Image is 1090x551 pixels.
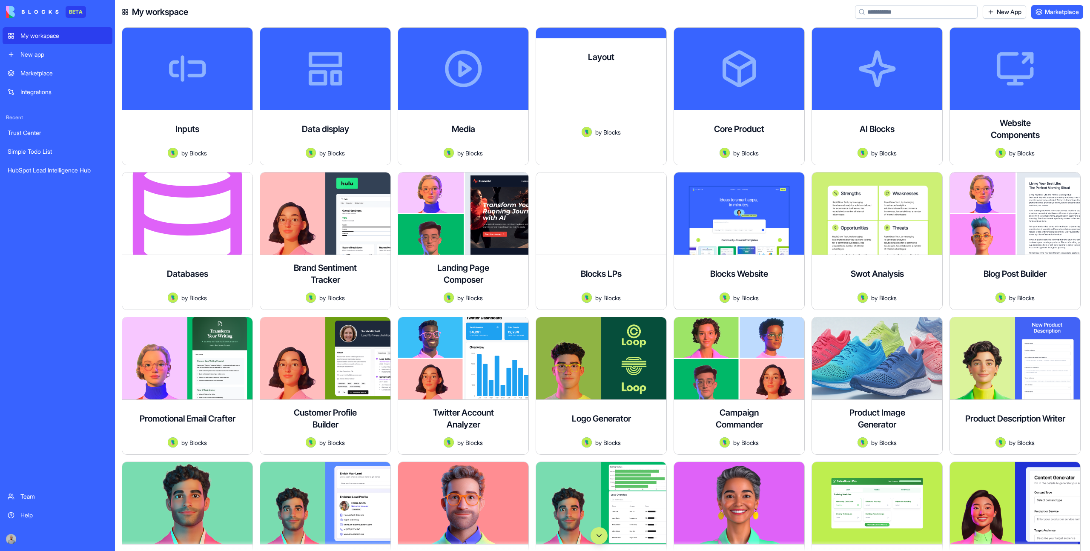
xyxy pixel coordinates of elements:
span: Blocks [879,438,897,447]
img: logo [6,6,59,18]
div: BETA [66,6,86,18]
span: by [457,438,464,447]
a: Marketplace [3,65,112,82]
a: My workspace [3,27,112,44]
span: Blocks [1017,438,1035,447]
h4: Product Image Generator [843,407,911,430]
a: InputsAvatarbyBlocks [122,27,253,165]
h4: Twitter Account Analyzer [429,407,497,430]
div: Marketplace [20,69,107,77]
span: Blocks [879,293,897,302]
a: Campaign CommanderAvatarbyBlocks [674,317,805,455]
a: Product Description WriterAvatarbyBlocks [949,317,1081,455]
span: by [181,293,188,302]
span: Blocks [465,293,483,302]
span: by [457,293,464,302]
a: Blog Post BuilderAvatarbyBlocks [949,172,1081,310]
span: by [457,149,464,158]
span: Blocks [327,149,345,158]
a: Trust Center [3,124,112,141]
button: Launch [543,144,639,161]
a: Data displayAvatarbyBlocks [260,27,391,165]
div: New app [20,50,107,59]
img: Avatar [444,437,454,448]
span: by [1009,438,1015,447]
img: Avatar [995,293,1006,303]
a: New app [3,46,112,63]
img: Avatar [306,148,316,158]
img: Avatar [444,148,454,158]
img: Avatar [720,293,730,303]
a: Twitter Account AnalyzerAvatarbyBlocks [398,317,529,455]
span: by [319,438,326,447]
div: My workspace [20,32,107,40]
span: Blocks [741,293,759,302]
img: Avatar [720,437,730,448]
a: Marketplace [1031,5,1083,19]
img: Avatar [306,293,316,303]
h4: Swot Analysis [851,268,904,280]
div: HubSpot Lead Intelligence Hub [8,166,107,175]
div: Integrations [20,88,107,96]
h4: Customer Profile Builder [291,407,359,430]
img: Avatar [858,437,868,448]
span: Blocks [741,149,759,158]
span: by [733,438,740,447]
span: Blocks [741,438,759,447]
span: by [595,438,602,447]
img: Avatar [720,148,730,158]
a: Product Image GeneratorAvatarbyBlocks [812,317,943,455]
h4: Logo Generator [572,413,631,425]
a: Blocks WebsiteAvatarbyBlocks [674,172,805,310]
h4: Layout [588,51,614,63]
span: by [319,149,326,158]
img: Avatar [582,437,592,448]
h4: Landing Page Composer [429,262,497,286]
span: Blocks [603,128,621,137]
img: Avatar [995,437,1006,448]
span: by [595,293,602,302]
span: by [319,293,326,302]
div: Help [20,511,107,519]
a: Swot AnalysisAvatarbyBlocks [812,172,943,310]
a: Landing Page ComposerAvatarbyBlocks [398,172,529,310]
div: Team [20,492,107,501]
span: Blocks [465,149,483,158]
h4: Brand Sentiment Tracker [291,262,359,286]
a: Core ProductAvatarbyBlocks [674,27,805,165]
a: LayoutAvatarbyBlocks [536,27,667,165]
span: Blocks [327,293,345,302]
h4: AI Blocks [860,123,895,135]
a: HubSpot Lead Intelligence Hub [3,162,112,179]
span: by [1009,293,1015,302]
span: by [733,293,740,302]
span: by [181,438,188,447]
img: Avatar [306,437,316,448]
span: by [595,128,602,137]
h4: Databases [167,268,208,280]
span: Blocks [879,149,897,158]
img: Avatar [858,148,868,158]
h4: Promotional Email Crafter [140,413,235,425]
a: Promotional Email CrafterAvatarbyBlocks [122,317,253,455]
span: Blocks [1017,149,1035,158]
span: by [181,149,188,158]
a: Simple Todo List [3,143,112,160]
span: Blocks [1017,293,1035,302]
a: Team [3,488,112,505]
h4: My workspace [132,6,188,18]
a: Help [3,507,112,524]
button: Scroll to bottom [591,527,608,544]
a: Customer Profile BuilderAvatarbyBlocks [260,317,391,455]
a: AI BlocksAvatarbyBlocks [812,27,943,165]
a: DatabasesAvatarbyBlocks [122,172,253,310]
img: Avatar [858,293,868,303]
a: Integrations [3,83,112,100]
span: Blocks [603,293,621,302]
img: image_123650291_bsq8ao.jpg [6,534,16,544]
h4: Data display [302,123,349,135]
h4: Blog Post Builder [984,268,1047,280]
h4: Blocks Website [710,268,768,280]
a: New App [983,5,1026,19]
h4: Blocks LPs [581,268,622,280]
